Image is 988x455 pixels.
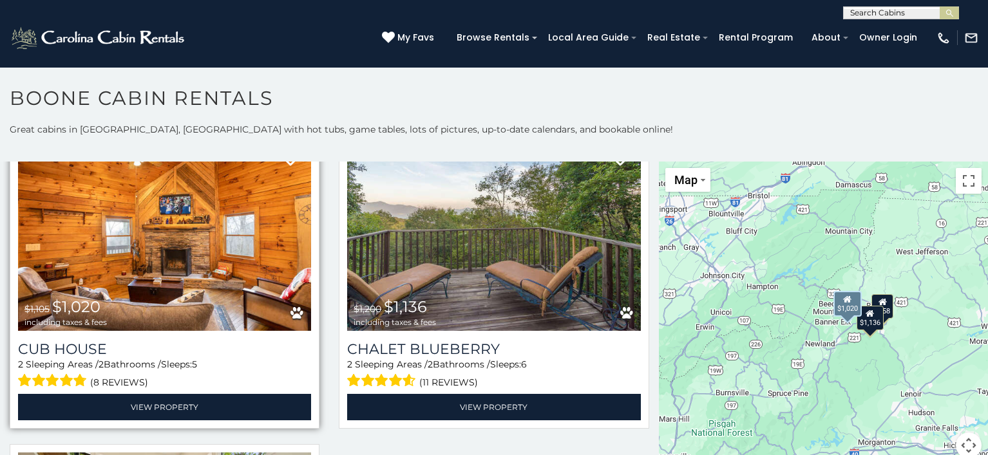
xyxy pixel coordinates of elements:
[857,305,884,330] div: $1,136
[90,374,148,391] span: (8 reviews)
[428,358,433,370] span: 2
[872,294,894,319] div: $958
[24,303,50,315] span: $1,105
[18,358,23,370] span: 2
[10,25,188,51] img: White-1-2.png
[52,297,100,316] span: $1,020
[542,28,635,48] a: Local Area Guide
[384,297,427,316] span: $1,136
[347,394,640,420] a: View Property
[936,31,951,45] img: phone-regular-white.png
[347,135,640,331] a: Chalet Blueberry $1,200 $1,136 including taxes & fees
[354,303,381,315] span: $1,200
[450,28,536,48] a: Browse Rentals
[665,168,710,192] button: Change map style
[712,28,799,48] a: Rental Program
[674,173,698,187] span: Map
[641,28,707,48] a: Real Estate
[964,31,978,45] img: mail-regular-white.png
[382,31,437,45] a: My Favs
[18,135,311,331] img: Cub House
[18,340,311,358] a: Cub House
[833,291,862,317] div: $1,020
[419,374,478,391] span: (11 reviews)
[24,318,107,326] span: including taxes & fees
[347,358,640,391] div: Sleeping Areas / Bathrooms / Sleeps:
[805,28,847,48] a: About
[347,340,640,358] a: Chalet Blueberry
[18,394,311,420] a: View Property
[354,318,436,326] span: including taxes & fees
[347,135,640,331] img: Chalet Blueberry
[18,358,311,391] div: Sleeping Areas / Bathrooms / Sleeps:
[853,28,924,48] a: Owner Login
[521,358,527,370] span: 6
[956,168,982,194] button: Toggle fullscreen view
[18,135,311,331] a: Cub House $1,105 $1,020 including taxes & fees
[192,358,197,370] span: 5
[347,358,352,370] span: 2
[99,358,104,370] span: 2
[397,31,434,44] span: My Favs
